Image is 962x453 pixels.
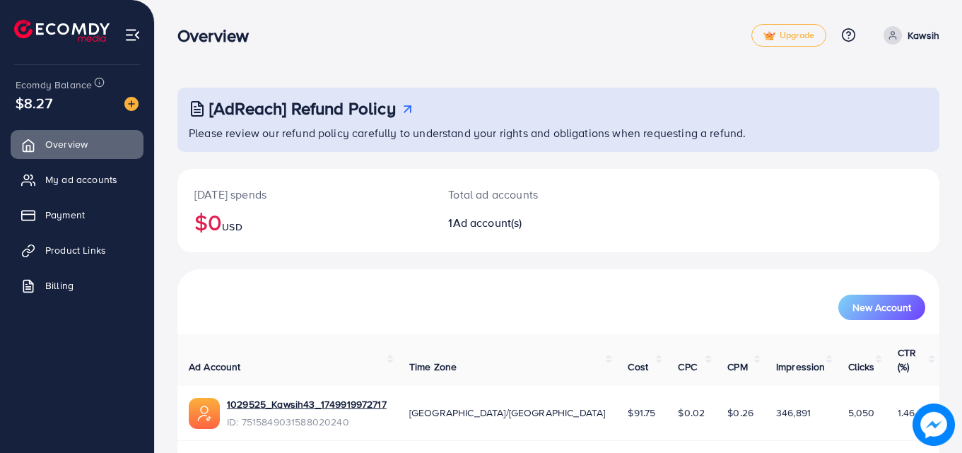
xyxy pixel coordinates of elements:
a: Kawsih [878,26,939,45]
span: ID: 7515849031588020240 [227,415,387,429]
span: Ad account(s) [453,215,522,230]
h2: $0 [194,208,414,235]
a: Product Links [11,236,143,264]
a: My ad accounts [11,165,143,194]
span: My ad accounts [45,172,117,187]
span: Cost [628,360,648,374]
span: Billing [45,278,74,293]
span: $0.26 [727,406,753,420]
span: CPM [727,360,747,374]
img: ic-ads-acc.e4c84228.svg [189,398,220,429]
a: Overview [11,130,143,158]
img: menu [124,27,141,43]
span: Upgrade [763,30,814,41]
a: 1029525_Kawsih43_1749919972717 [227,397,387,411]
span: Ecomdy Balance [16,78,92,92]
img: image [124,97,139,111]
span: $8.27 [16,93,52,113]
span: Clicks [848,360,875,374]
h2: 1 [448,216,605,230]
span: [GEOGRAPHIC_DATA]/[GEOGRAPHIC_DATA] [409,406,606,420]
span: Overview [45,137,88,151]
span: New Account [852,302,911,312]
span: Product Links [45,243,106,257]
img: image [913,404,955,446]
a: Billing [11,271,143,300]
span: 1.46 [898,406,915,420]
span: $91.75 [628,406,655,420]
a: Payment [11,201,143,229]
p: Kawsih [908,27,939,44]
span: Time Zone [409,360,457,374]
span: 5,050 [848,406,875,420]
span: Impression [776,360,826,374]
span: Ad Account [189,360,241,374]
h3: [AdReach] Refund Policy [209,98,396,119]
p: Please review our refund policy carefully to understand your rights and obligations when requesti... [189,124,931,141]
span: CTR (%) [898,346,916,374]
span: USD [222,220,242,234]
h3: Overview [177,25,260,46]
span: Payment [45,208,85,222]
button: New Account [838,295,925,320]
span: CPC [678,360,696,374]
span: 346,891 [776,406,811,420]
a: tickUpgrade [751,24,826,47]
p: [DATE] spends [194,186,414,203]
span: $0.02 [678,406,705,420]
img: tick [763,31,775,41]
p: Total ad accounts [448,186,605,203]
img: logo [14,20,110,42]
